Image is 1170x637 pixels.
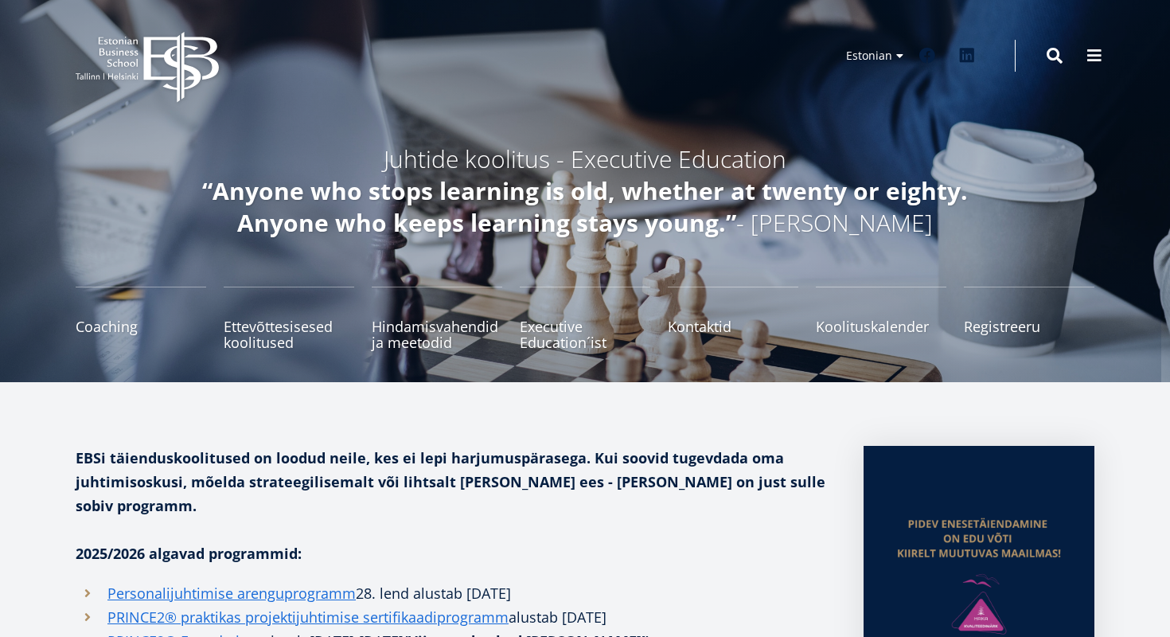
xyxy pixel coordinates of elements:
[224,287,354,350] a: Ettevõttesisesed koolitused
[964,287,1094,350] a: Registreeru
[76,287,206,350] a: Coaching
[163,175,1007,239] h5: - [PERSON_NAME]
[816,287,946,350] a: Koolituskalender
[76,318,206,334] span: Coaching
[964,318,1094,334] span: Registreeru
[951,40,983,72] a: Linkedin
[163,143,1007,175] h5: Juhtide koolitus - Executive Education
[520,287,650,350] a: Executive Education´ist
[520,318,650,350] span: Executive Education´ist
[76,605,832,629] li: alustab [DATE]
[107,581,356,605] a: Personalijuhtimise arenguprogramm
[911,40,943,72] a: Facebook
[76,448,825,515] strong: EBSi täienduskoolitused on loodud neile, kes ei lepi harjumuspärasega. Kui soovid tugevdada oma j...
[668,287,798,350] a: Kontaktid
[107,605,509,629] a: PRINCE2® praktikas projektijuhtimise sertifikaadiprogramm
[372,318,502,350] span: Hindamisvahendid ja meetodid
[372,287,502,350] a: Hindamisvahendid ja meetodid
[668,318,798,334] span: Kontaktid
[224,318,354,350] span: Ettevõttesisesed koolitused
[816,318,946,334] span: Koolituskalender
[202,174,968,239] em: “Anyone who stops learning is old, whether at twenty or eighty. Anyone who keeps learning stays y...
[76,581,832,605] li: 28. lend alustab [DATE]
[76,544,302,563] strong: 2025/2026 algavad programmid:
